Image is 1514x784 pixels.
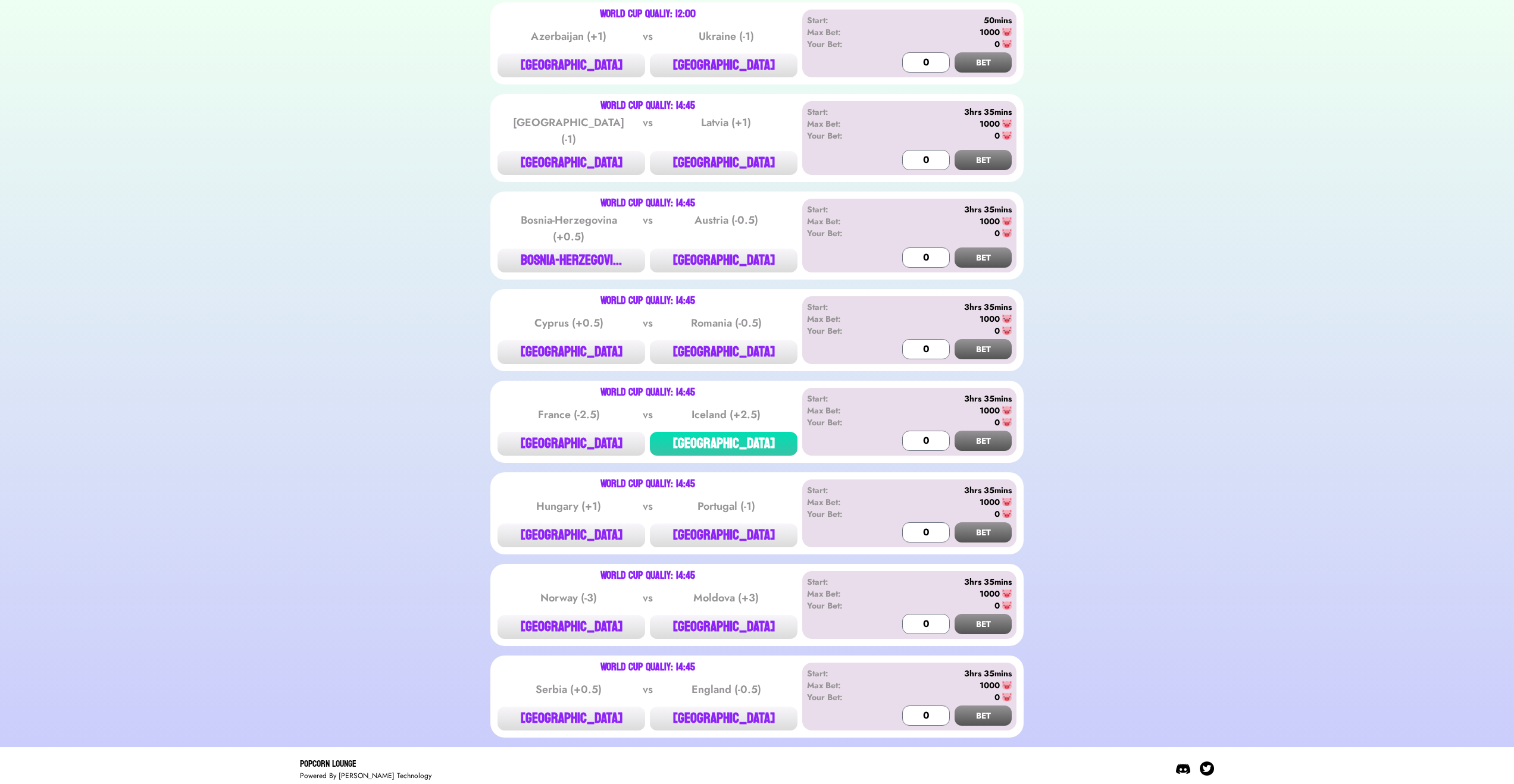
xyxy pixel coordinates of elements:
[980,496,1000,508] div: 1000
[498,432,645,456] button: [GEOGRAPHIC_DATA]
[600,571,695,581] div: World Cup Qualiy: 14:45
[650,54,797,77] button: [GEOGRAPHIC_DATA]
[994,508,1000,520] div: 0
[994,600,1000,611] div: 0
[650,151,797,175] button: [GEOGRAPHIC_DATA]
[498,340,645,364] button: [GEOGRAPHIC_DATA]
[1002,418,1012,427] img: 🐷
[1002,692,1012,702] img: 🐷
[1002,228,1012,238] img: 🐷
[509,114,629,148] div: [GEOGRAPHIC_DATA] (-1)
[807,130,875,142] div: Your Bet:
[300,771,431,780] div: Powered By [PERSON_NAME] Technology
[1200,761,1214,776] img: Twitter
[600,296,695,306] div: World Cup Qualiy: 14:45
[807,313,875,325] div: Max Bet:
[955,52,1012,73] button: BET
[650,340,797,364] button: [GEOGRAPHIC_DATA]
[509,589,629,606] div: Norway (-3)
[994,130,1000,142] div: 0
[509,681,629,698] div: Serbia (+0.5)
[509,28,629,45] div: Azerbaijan (+1)
[640,498,655,515] div: vs
[807,106,875,118] div: Start:
[807,691,875,703] div: Your Bet:
[1002,406,1012,415] img: 🐷
[807,667,875,679] div: Start:
[498,523,645,547] button: [GEOGRAPHIC_DATA]
[600,663,695,672] div: World Cup Qualiy: 14:45
[994,691,1000,703] div: 0
[640,589,655,606] div: vs
[980,404,1000,416] div: 1000
[807,588,875,600] div: Max Bet:
[498,54,645,77] button: [GEOGRAPHIC_DATA]
[980,588,1000,600] div: 1000
[666,114,786,148] div: Latvia (+1)
[509,315,629,331] div: Cyprus (+0.5)
[807,404,875,416] div: Max Bet:
[666,315,786,331] div: Romania (-0.5)
[807,14,875,26] div: Start:
[509,498,629,515] div: Hungary (+1)
[640,406,655,423] div: vs
[1002,326,1012,335] img: 🐷
[955,522,1012,542] button: BET
[666,28,786,45] div: Ukraine (-1)
[807,508,875,520] div: Your Bet:
[640,212,655,245] div: vs
[994,227,1000,239] div: 0
[666,498,786,515] div: Portugal (-1)
[600,388,695,397] div: World Cup Qualiy: 14:45
[600,479,695,489] div: World Cup Qualiy: 14:45
[666,212,786,245] div: Austria (-0.5)
[498,707,645,730] button: [GEOGRAPHIC_DATA]
[600,10,696,19] div: World Cup Qualiy: 12:00
[807,26,875,38] div: Max Bet:
[955,247,1012,268] button: BET
[1002,27,1012,37] img: 🐷
[875,484,1012,496] div: 3hrs 35mins
[1002,39,1012,49] img: 🐷
[955,150,1012,170] button: BET
[875,667,1012,679] div: 3hrs 35mins
[640,114,655,148] div: vs
[640,681,655,698] div: vs
[509,406,629,423] div: France (-2.5)
[994,416,1000,428] div: 0
[807,301,875,313] div: Start:
[498,151,645,175] button: [GEOGRAPHIC_DATA]
[875,576,1012,588] div: 3hrs 35mins
[807,203,875,215] div: Start:
[807,393,875,404] div: Start:
[1002,509,1012,519] img: 🐷
[650,523,797,547] button: [GEOGRAPHIC_DATA]
[980,215,1000,227] div: 1000
[955,431,1012,451] button: BET
[666,406,786,423] div: Iceland (+2.5)
[666,681,786,698] div: England (-0.5)
[955,705,1012,726] button: BET
[300,757,431,771] div: Popcorn Lounge
[875,301,1012,313] div: 3hrs 35mins
[875,14,1012,26] div: 50mins
[807,227,875,239] div: Your Bet:
[498,615,645,639] button: [GEOGRAPHIC_DATA]
[807,325,875,337] div: Your Bet:
[807,118,875,130] div: Max Bet:
[980,118,1000,130] div: 1000
[640,28,655,45] div: vs
[994,325,1000,337] div: 0
[807,484,875,496] div: Start:
[650,615,797,639] button: [GEOGRAPHIC_DATA]
[980,679,1000,691] div: 1000
[875,203,1012,215] div: 3hrs 35mins
[1002,314,1012,324] img: 🐷
[955,614,1012,634] button: BET
[600,199,695,208] div: World Cup Qualiy: 14:45
[807,600,875,611] div: Your Bet:
[875,393,1012,404] div: 3hrs 35mins
[1176,761,1190,776] img: Discord
[807,215,875,227] div: Max Bet:
[640,315,655,331] div: vs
